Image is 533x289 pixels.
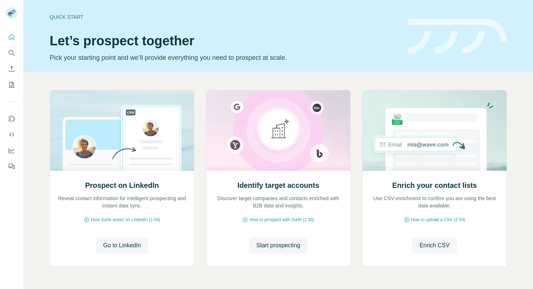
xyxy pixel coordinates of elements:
div: Quick start [50,13,399,21]
img: Identify target accounts [206,90,351,171]
button: Use Surfe API [6,128,17,141]
span: Go to LinkedIn [103,241,141,250]
button: Enrich CSV [412,238,457,253]
h2: Prospect on LinkedIn [85,180,159,190]
h2: Identify target accounts [237,180,319,190]
h1: Let’s prospect together [50,34,399,48]
span: How to prospect with Surfe (1:30) [249,216,314,223]
img: Enrich your contact lists [362,90,507,171]
span: Enrich CSV [420,241,450,250]
button: Quick start [6,30,17,44]
p: Use CSV enrichment to confirm you are using the best data available. [370,195,499,209]
button: Enrich CSV [6,62,17,75]
img: banner [408,19,507,54]
button: Use Surfe on LinkedIn [6,112,17,125]
p: Reveal contact information for intelligent prospecting and instant data sync. [57,195,187,209]
img: Prospect on LinkedIn [50,90,194,171]
h2: Enrich your contact lists [392,180,477,190]
span: How Surfe works on LinkedIn (1:58) [91,216,160,223]
span: How to upload a CSV (2:59) [411,216,465,223]
button: Search [6,46,17,59]
button: Feedback [6,160,17,173]
span: Start prospecting [256,241,300,250]
button: Start prospecting [249,238,307,253]
p: Discover target companies and contacts enriched with B2B data and insights. [214,195,343,209]
button: Go to LinkedIn [96,238,148,253]
button: Dashboard [6,144,17,157]
button: My lists [6,78,17,91]
p: Pick your starting point and we’ll provide everything you need to prospect at scale. [50,53,399,63]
